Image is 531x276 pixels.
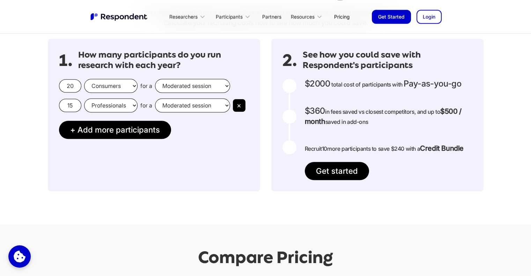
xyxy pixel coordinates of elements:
h3: See how you could save with Respondent's participants [303,50,472,70]
h3: How many participants do you run research with each year? [78,50,249,70]
span: 1. [59,57,73,64]
img: Untitled UI logotext [90,12,149,21]
h2: Compare Pricing [198,248,333,267]
span: for a [140,102,152,109]
div: Researchers [165,8,212,25]
a: home [90,12,149,21]
button: + Add more participants [59,121,171,139]
span: Add more participants [78,125,160,134]
a: Get Started [372,10,411,24]
p: in fees saved vs closest competitors, and up to saved in add-ons [305,106,472,127]
a: Login [416,10,442,24]
span: for a [140,82,152,89]
div: Resources [287,8,329,25]
strong: Credit Bundle [420,144,464,152]
span: $360 [305,106,325,116]
a: Get started [305,162,369,180]
button: × [233,99,245,112]
a: Pricing [329,8,355,25]
span: 2. [282,57,297,64]
div: Researchers [169,13,198,20]
span: 10 [322,145,327,152]
span: Pay-as-you-go [404,79,461,89]
p: Recruit more participants to save $240 with a [305,143,464,154]
strong: $500 / month [305,107,462,126]
div: Participants [212,8,256,25]
span: $2000 [305,79,330,89]
span: + [70,125,75,134]
div: Resources [291,13,315,20]
div: Participants [216,13,243,20]
span: total cost of participants with [331,81,403,88]
a: Partners [257,8,287,25]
